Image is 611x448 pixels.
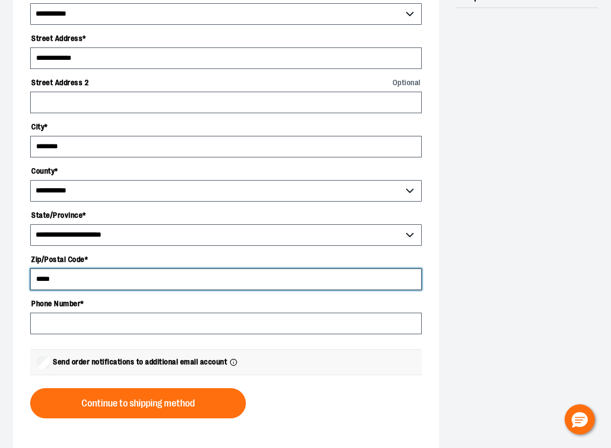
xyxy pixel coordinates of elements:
label: City * [30,118,422,136]
label: State/Province * [30,206,422,224]
input: Send order notifications to additional email account [37,356,50,369]
span: Optional [393,79,421,86]
label: Phone Number * [30,294,422,313]
button: Hello, have a question? Let’s chat. [565,404,595,435]
span: Send order notifications to additional email account [53,356,227,368]
label: Zip/Postal Code * [30,250,422,268]
span: Continue to shipping method [81,398,195,409]
button: Continue to shipping method [30,388,246,418]
label: Street Address * [30,29,422,47]
label: Street Address 2 [30,73,422,92]
label: County * [30,162,422,180]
